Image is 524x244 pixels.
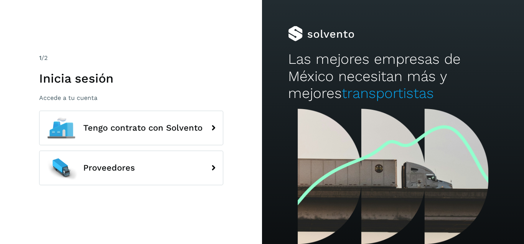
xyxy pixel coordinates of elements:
[288,51,498,102] h2: Las mejores empresas de México necesitan más y mejores
[39,54,41,61] span: 1
[39,71,223,86] h1: Inicia sesión
[83,123,203,133] span: Tengo contrato con Solvento
[39,94,223,101] p: Accede a tu cuenta
[39,151,223,185] button: Proveedores
[39,53,223,63] div: /2
[83,163,135,173] span: Proveedores
[39,111,223,145] button: Tengo contrato con Solvento
[342,85,434,101] span: transportistas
